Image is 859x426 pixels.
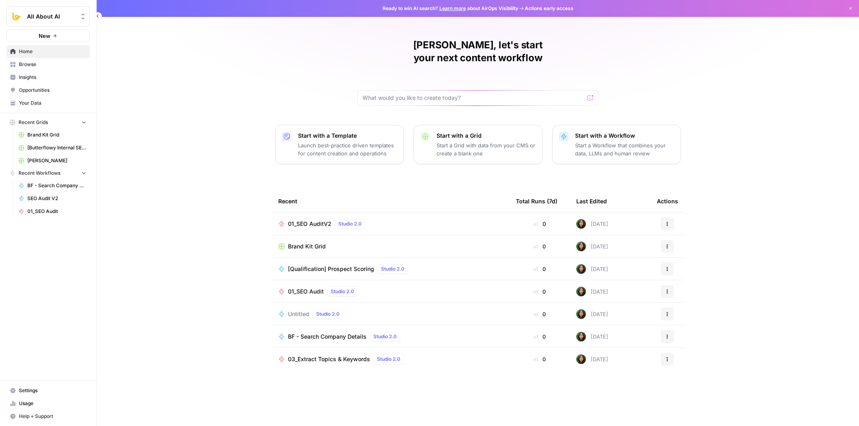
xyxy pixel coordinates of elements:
[278,264,503,274] a: [Qualification] Prospect ScoringStudio 2.0
[19,119,48,126] span: Recent Grids
[362,94,584,102] input: What would you like to create today?
[6,397,90,410] a: Usage
[516,333,563,341] div: 0
[525,5,573,12] span: Actions early access
[27,208,86,215] span: 01_SEO Audit
[576,219,608,229] div: [DATE]
[516,190,557,212] div: Total Runs (7d)
[576,287,608,296] div: [DATE]
[516,355,563,363] div: 0
[6,410,90,423] button: Help + Support
[331,288,354,295] span: Studio 2.0
[576,309,608,319] div: [DATE]
[383,5,518,12] span: Ready to win AI search? about AirOps Visibility
[575,141,674,157] p: Start a Workflow that combines your data, LLMs and human review
[6,71,90,84] a: Insights
[278,332,503,341] a: BF - Search Company DetailsStudio 2.0
[6,84,90,97] a: Opportunities
[576,242,608,251] div: [DATE]
[9,9,24,24] img: All About AI Logo
[298,141,397,157] p: Launch best-practice driven templates for content creation and operations
[27,131,86,139] span: Brand Kit Grid
[15,205,90,218] a: 01_SEO Audit
[516,287,563,296] div: 0
[576,264,608,274] div: [DATE]
[19,387,86,394] span: Settings
[576,219,586,229] img: 71gc9am4ih21sqe9oumvmopgcasf
[576,309,586,319] img: 71gc9am4ih21sqe9oumvmopgcasf
[516,310,563,318] div: 0
[6,6,90,27] button: Workspace: All About AI
[576,242,586,251] img: 71gc9am4ih21sqe9oumvmopgcasf
[516,265,563,273] div: 0
[439,5,466,11] a: Learn more
[6,384,90,397] a: Settings
[27,157,86,164] span: [PERSON_NAME]
[516,220,563,228] div: 0
[575,132,674,140] p: Start with a Workflow
[576,287,586,296] img: 71gc9am4ih21sqe9oumvmopgcasf
[414,125,542,164] button: Start with a GridStart a Grid with data from your CMS or create a blank one
[6,167,90,179] button: Recent Workflows
[437,132,536,140] p: Start with a Grid
[19,413,86,420] span: Help + Support
[19,99,86,107] span: Your Data
[298,132,397,140] p: Start with a Template
[278,219,503,229] a: 01_SEO AuditV2Studio 2.0
[288,287,324,296] span: 01_SEO Audit
[6,97,90,110] a: Your Data
[19,87,86,94] span: Opportunities
[6,58,90,71] a: Browse
[576,332,586,341] img: 71gc9am4ih21sqe9oumvmopgcasf
[316,310,339,318] span: Studio 2.0
[15,141,90,154] a: [Butterflowy Internal SEO] Blogs
[15,128,90,141] a: Brand Kit Grid
[437,141,536,157] p: Start a Grid with data from your CMS or create a blank one
[576,332,608,341] div: [DATE]
[288,355,370,363] span: 03_Extract Topics & Keywords
[6,30,90,42] button: New
[19,400,86,407] span: Usage
[278,287,503,296] a: 01_SEO AuditStudio 2.0
[516,242,563,250] div: 0
[27,144,86,151] span: [Butterflowy Internal SEO] Blogs
[377,356,400,363] span: Studio 2.0
[657,190,678,212] div: Actions
[381,265,404,273] span: Studio 2.0
[288,310,309,318] span: Untitled
[19,74,86,81] span: Insights
[576,264,586,274] img: 71gc9am4ih21sqe9oumvmopgcasf
[27,195,86,202] span: SEO Audit V2
[27,12,76,21] span: All About AI
[6,116,90,128] button: Recent Grids
[576,190,607,212] div: Last Edited
[278,354,503,364] a: 03_Extract Topics & KeywordsStudio 2.0
[15,192,90,205] a: SEO Audit V2
[19,61,86,68] span: Browse
[27,182,86,189] span: BF - Search Company Details
[15,154,90,167] a: [PERSON_NAME]
[576,354,608,364] div: [DATE]
[357,39,599,64] h1: [PERSON_NAME], let's start your next content workflow
[275,125,404,164] button: Start with a TemplateLaunch best-practice driven templates for content creation and operations
[19,170,60,177] span: Recent Workflows
[15,179,90,192] a: BF - Search Company Details
[288,220,331,228] span: 01_SEO AuditV2
[39,32,50,40] span: New
[288,265,374,273] span: [Qualification] Prospect Scoring
[288,333,366,341] span: BF - Search Company Details
[576,354,586,364] img: 71gc9am4ih21sqe9oumvmopgcasf
[288,242,326,250] span: Brand Kit Grid
[278,190,503,212] div: Recent
[338,220,362,227] span: Studio 2.0
[278,309,503,319] a: UntitledStudio 2.0
[19,48,86,55] span: Home
[373,333,397,340] span: Studio 2.0
[552,125,681,164] button: Start with a WorkflowStart a Workflow that combines your data, LLMs and human review
[278,242,503,250] a: Brand Kit Grid
[6,45,90,58] a: Home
